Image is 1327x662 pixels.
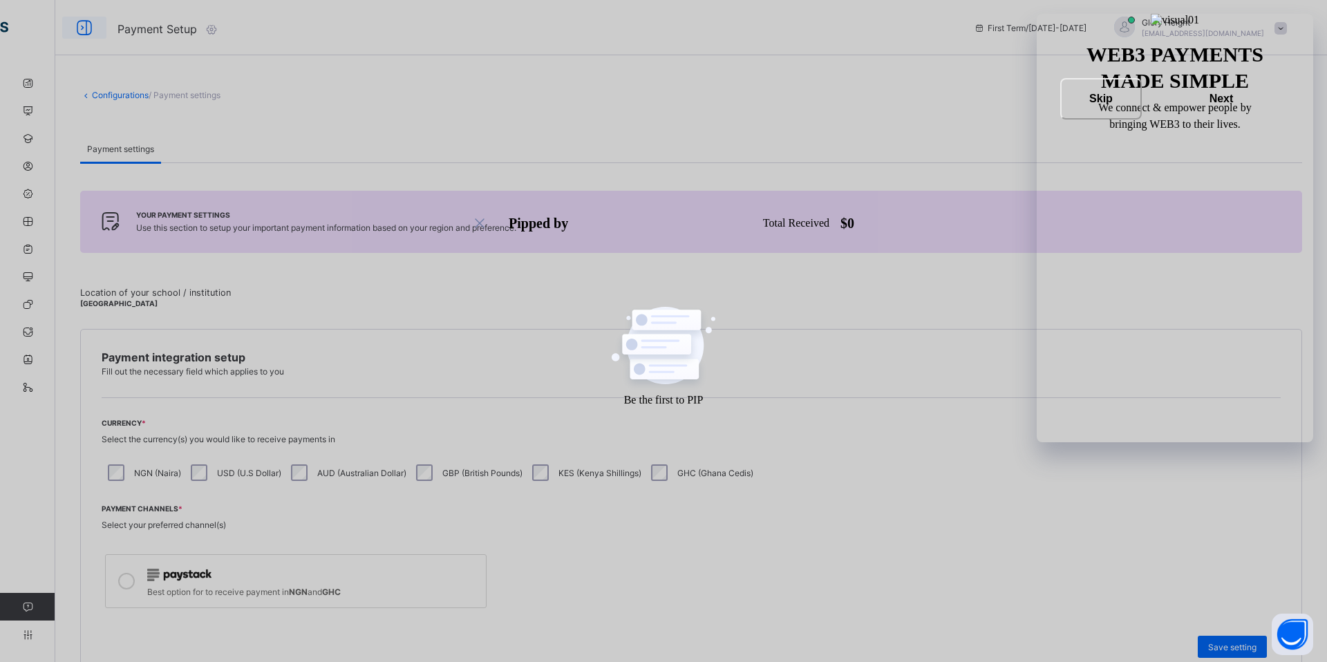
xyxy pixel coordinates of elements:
button: Open asap [1272,614,1313,655]
button: Skip [1060,78,1142,120]
div: Be the first to PIP [624,392,704,408]
div: Total Received [763,215,829,231]
div: Pipped by [509,214,568,233]
div: $ 0 [840,214,854,233]
button: Next [1153,78,1290,120]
